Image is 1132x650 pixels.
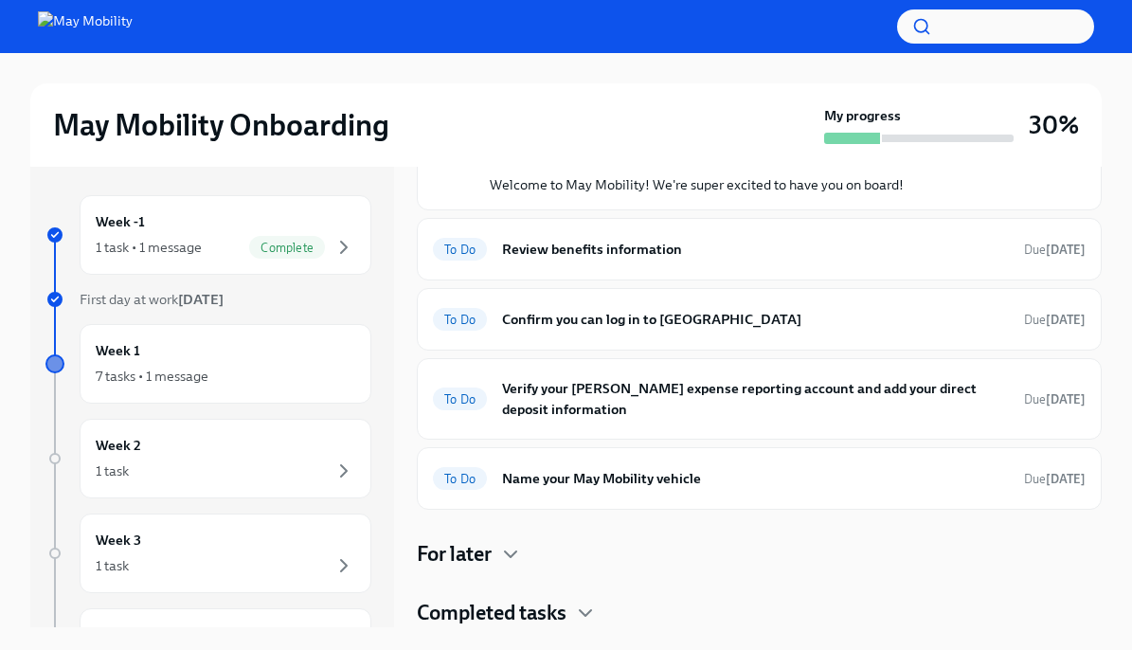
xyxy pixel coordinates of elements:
a: Week 17 tasks • 1 message [45,324,371,404]
strong: [DATE] [1046,392,1086,406]
div: For later [417,540,1102,569]
strong: [DATE] [178,291,224,308]
span: August 26th, 2025 09:00 [1024,241,1086,259]
h6: Verify your [PERSON_NAME] expense reporting account and add your direct deposit information [502,378,1009,420]
strong: [DATE] [1046,472,1086,486]
span: To Do [433,472,487,486]
strong: [DATE] [1046,313,1086,327]
span: September 21st, 2025 09:00 [1024,470,1086,488]
strong: My progress [824,106,901,125]
div: 1 task • 1 message [96,238,202,257]
img: May Mobility [38,11,133,42]
a: Week -11 task • 1 messageComplete [45,195,371,275]
a: To DoReview benefits informationDue[DATE] [433,234,1086,264]
h6: Confirm you can log in to [GEOGRAPHIC_DATA] [502,309,1009,330]
h6: Name your May Mobility vehicle [502,468,1009,489]
div: 7 tasks • 1 message [96,367,208,386]
span: Due [1024,392,1086,406]
div: Completed tasks [417,599,1102,627]
div: 1 task [96,556,129,575]
strong: [DATE] [1046,243,1086,257]
h6: Week 4 [96,624,142,645]
a: First day at work[DATE] [45,290,371,309]
h6: Week 2 [96,435,141,456]
span: First day at work [80,291,224,308]
h6: Review benefits information [502,239,1009,260]
h4: For later [417,540,492,569]
span: Due [1024,243,1086,257]
h6: Week 3 [96,530,141,551]
span: To Do [433,392,487,406]
h2: May Mobility Onboarding [53,106,389,144]
a: To DoVerify your [PERSON_NAME] expense reporting account and add your direct deposit informationD... [433,374,1086,424]
span: Due [1024,472,1086,486]
span: August 26th, 2025 09:00 [1024,311,1086,329]
h6: Week -1 [96,211,145,232]
a: To DoConfirm you can log in to [GEOGRAPHIC_DATA]Due[DATE] [433,304,1086,334]
h3: 30% [1029,108,1079,142]
p: Welcome to May Mobility! We're super excited to have you on board! [490,175,904,194]
h6: Week 1 [96,340,140,361]
span: To Do [433,243,487,257]
a: Week 31 task [45,514,371,593]
h4: Completed tasks [417,599,566,627]
span: Complete [249,241,325,255]
span: To Do [433,313,487,327]
span: August 29th, 2025 09:00 [1024,390,1086,408]
a: Week 21 task [45,419,371,498]
a: To DoName your May Mobility vehicleDue[DATE] [433,463,1086,494]
span: Due [1024,313,1086,327]
div: 1 task [96,461,129,480]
